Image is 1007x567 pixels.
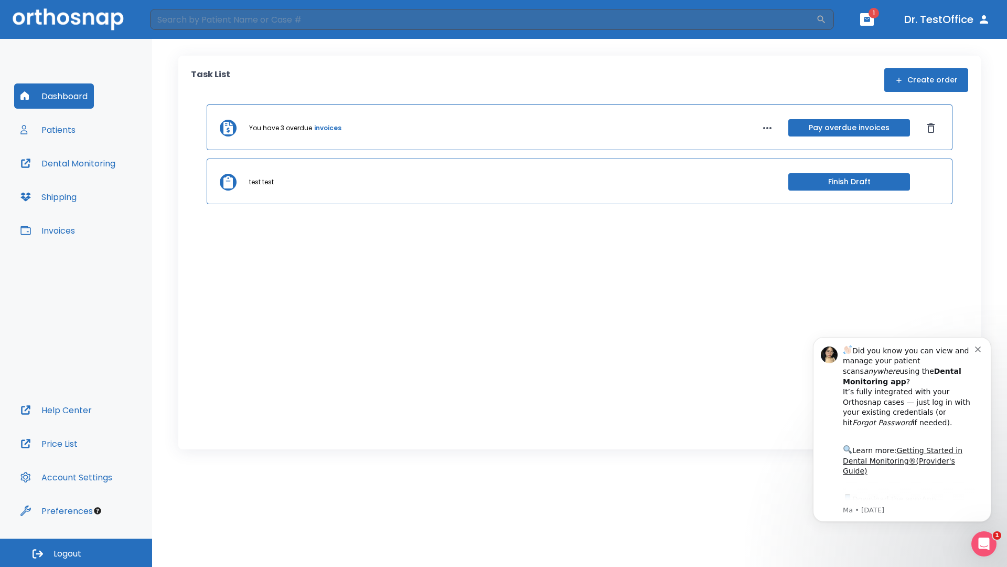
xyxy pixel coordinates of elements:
[993,531,1001,540] span: 1
[14,431,84,456] button: Price List
[14,218,81,243] button: Invoices
[150,9,816,30] input: Search by Patient Name or Case #
[46,171,178,225] div: Download the app: | ​ Let us know if you need help getting started!
[14,465,119,490] button: Account Settings
[13,8,124,30] img: Orthosnap
[14,83,94,109] button: Dashboard
[14,397,98,423] button: Help Center
[46,184,178,194] p: Message from Ma, sent 1w ago
[797,321,1007,539] iframe: Intercom notifications message
[14,151,122,176] button: Dental Monitoring
[53,548,81,560] span: Logout
[178,23,186,31] button: Dismiss notification
[46,174,139,193] a: App Store
[14,184,83,209] button: Shipping
[314,123,341,133] a: invoices
[900,10,994,29] button: Dr. TestOffice
[884,68,968,92] button: Create order
[14,498,99,523] button: Preferences
[971,531,997,556] iframe: Intercom live chat
[869,8,879,18] span: 1
[14,117,82,142] button: Patients
[788,119,910,136] button: Pay overdue invoices
[788,173,910,191] button: Finish Draft
[249,177,274,187] p: test test
[191,68,230,92] p: Task List
[249,123,312,133] p: You have 3 overdue
[93,506,102,516] div: Tooltip anchor
[923,120,939,136] button: Dismiss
